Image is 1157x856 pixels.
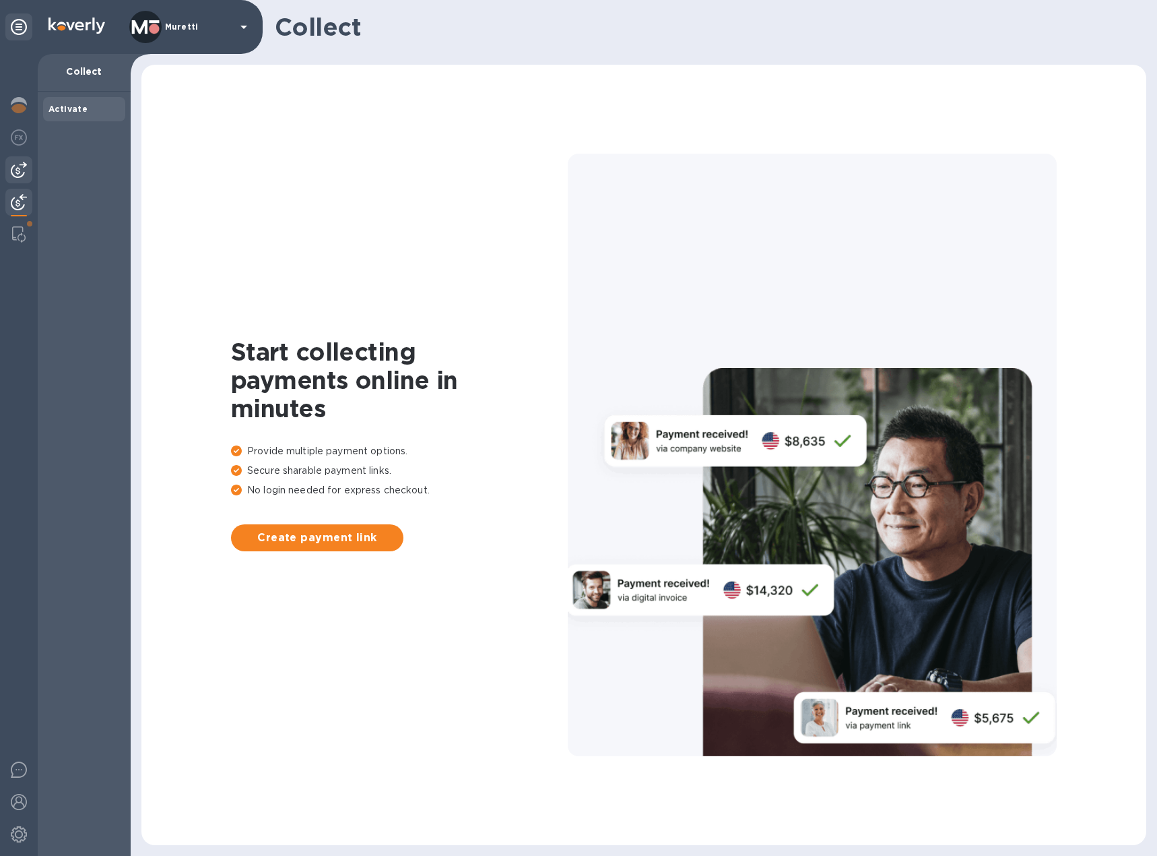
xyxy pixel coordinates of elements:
img: Foreign exchange [11,129,27,146]
b: Activate [48,104,88,114]
p: Collect [48,65,120,78]
p: Provide multiple payment options. [231,444,568,458]
p: Muretti [165,22,232,32]
img: Logo [48,18,105,34]
div: Unpin categories [5,13,32,40]
p: Secure sharable payment links. [231,464,568,478]
p: No login needed for express checkout. [231,483,568,497]
button: Create payment link [231,524,403,551]
h1: Collect [275,13,1135,41]
span: Create payment link [242,530,393,546]
h1: Start collecting payments online in minutes [231,338,568,423]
